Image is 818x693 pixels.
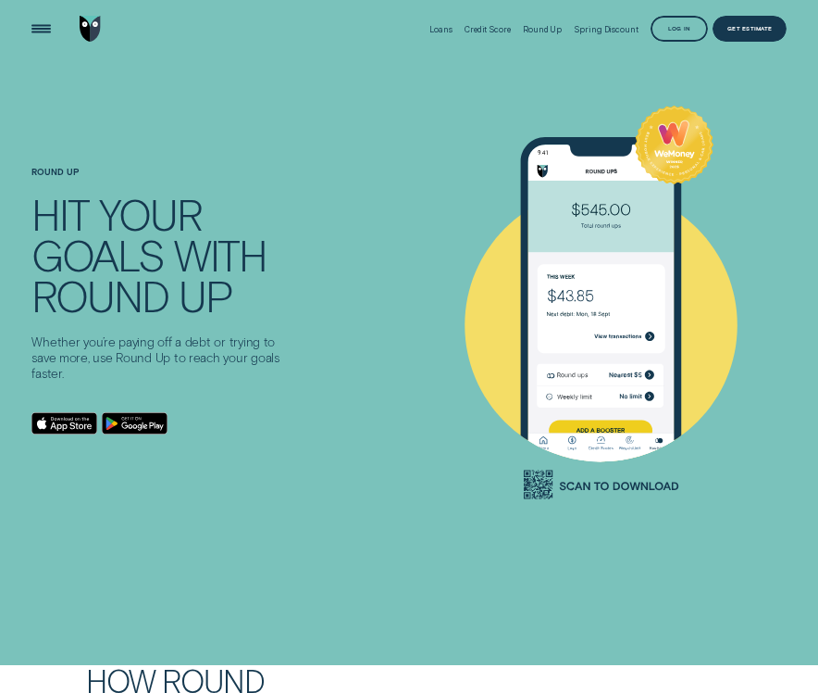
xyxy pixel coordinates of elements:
[465,24,511,34] div: Credit Score
[31,168,282,195] h1: Round Up
[651,16,708,42] button: Log in
[80,16,101,42] img: Wisr
[31,412,97,435] a: Download on the App Store
[31,334,282,382] p: Whether you’re paying off a debt or trying to save more, use Round Up to reach your goals faster.
[179,275,232,316] div: UP
[31,234,163,275] div: GOALS
[31,194,282,315] h4: HIT YOUR GOALS WITH ROUND UP
[429,24,452,34] div: Loans
[102,412,167,435] a: Android App on Google Play
[31,275,167,316] div: ROUND
[99,194,202,234] div: YOUR
[29,16,55,42] button: Open Menu
[174,234,267,275] div: WITH
[31,194,89,234] div: HIT
[523,24,562,34] div: Round Up
[713,16,786,42] a: Get Estimate
[574,24,638,34] div: Spring Discount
